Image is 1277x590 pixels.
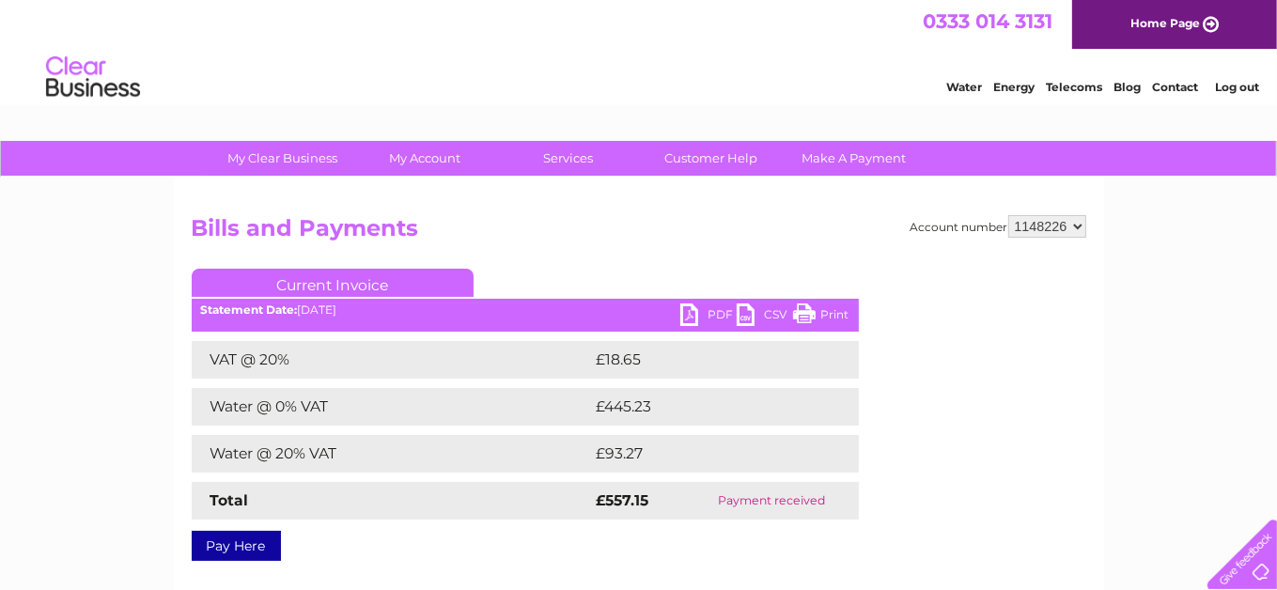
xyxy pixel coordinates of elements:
td: £18.65 [592,341,819,379]
a: Pay Here [192,531,281,561]
a: Current Invoice [192,269,474,297]
a: Services [491,141,646,176]
a: Water [946,80,982,94]
td: VAT @ 20% [192,341,592,379]
a: My Account [348,141,503,176]
td: Water @ 0% VAT [192,388,592,426]
td: Water @ 20% VAT [192,435,592,473]
b: Statement Date: [201,303,298,317]
a: Make A Payment [776,141,931,176]
a: CSV [737,303,793,331]
a: Print [793,303,849,331]
td: £93.27 [592,435,820,473]
td: Payment received [684,482,858,520]
td: £445.23 [592,388,825,426]
div: [DATE] [192,303,859,317]
a: 0333 014 3131 [923,9,1052,33]
a: Log out [1215,80,1259,94]
a: My Clear Business [205,141,360,176]
div: Clear Business is a trading name of Verastar Limited (registered in [GEOGRAPHIC_DATA] No. 3667643... [195,10,1083,91]
h2: Bills and Payments [192,215,1086,251]
a: Telecoms [1046,80,1102,94]
a: PDF [680,303,737,331]
div: Account number [911,215,1086,238]
a: Energy [993,80,1035,94]
a: Blog [1113,80,1141,94]
a: Customer Help [633,141,788,176]
a: Contact [1152,80,1198,94]
strong: £557.15 [597,491,649,509]
strong: Total [210,491,249,509]
img: logo.png [45,49,141,106]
